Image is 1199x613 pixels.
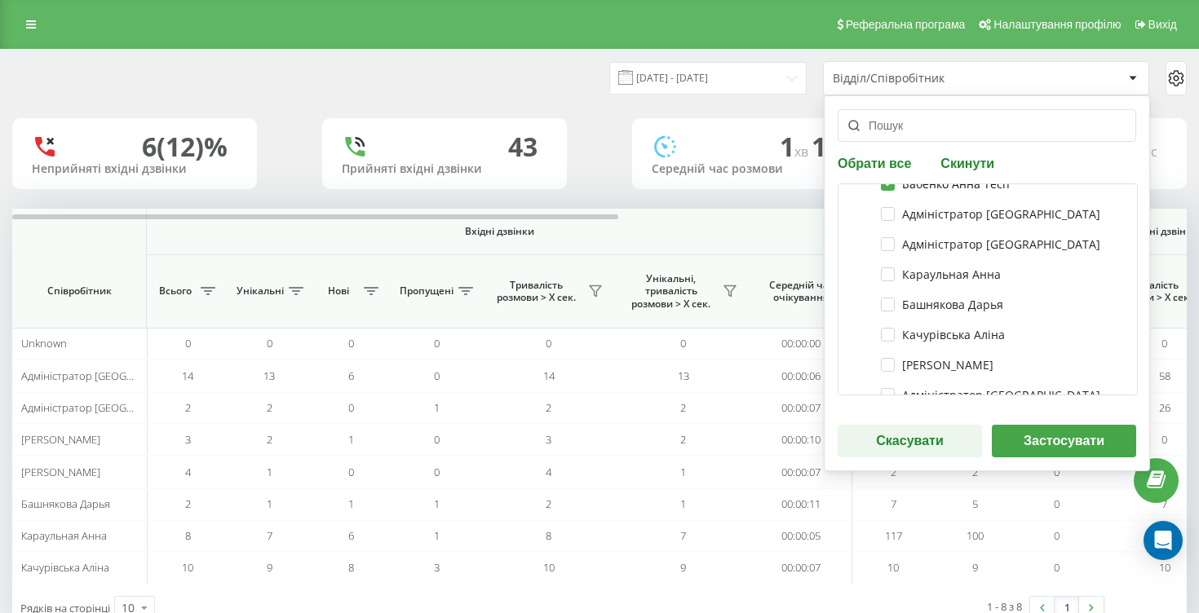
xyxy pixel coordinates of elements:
[142,131,228,162] div: 6 (12)%
[881,298,1003,311] label: Башнякова Дарья
[1161,336,1167,351] span: 0
[838,425,982,457] button: Скасувати
[750,328,852,359] td: 00:00:00
[267,528,272,543] span: 7
[881,237,1100,251] label: Адміністратор [GEOGRAPHIC_DATA]
[434,368,440,383] span: 0
[21,496,110,511] span: Башнякова Дарья
[680,336,686,351] span: 0
[182,560,193,575] span: 10
[1161,496,1167,511] span: 7
[750,488,852,520] td: 00:00:11
[972,465,978,479] span: 2
[21,368,196,383] span: Адміністратор [GEOGRAPHIC_DATA]
[26,284,132,298] span: Співробітник
[155,284,196,298] span: Всього
[1054,496,1060,511] span: 0
[348,400,354,415] span: 0
[489,279,583,304] span: Тривалість розмови > Х сек.
[1159,368,1170,383] span: 58
[546,496,551,511] span: 2
[348,368,354,383] span: 6
[881,358,993,372] label: [PERSON_NAME]
[237,284,284,298] span: Унікальні
[887,560,899,575] span: 10
[543,560,555,575] span: 10
[267,560,272,575] span: 9
[1159,400,1170,415] span: 26
[794,143,812,161] span: хв
[812,129,847,164] span: 18
[881,267,1001,281] label: Караульная Анна
[846,18,966,31] span: Реферальна програма
[21,400,196,415] span: Адміністратор [GEOGRAPHIC_DATA]
[680,496,686,511] span: 1
[267,336,272,351] span: 0
[750,392,852,424] td: 00:00:07
[400,284,453,298] span: Пропущені
[993,18,1121,31] span: Налаштування профілю
[182,368,193,383] span: 14
[891,465,896,479] span: 2
[508,131,538,162] div: 43
[21,465,100,479] span: [PERSON_NAME]
[838,155,916,170] button: Обрати все
[936,155,999,170] button: Скинути
[434,465,440,479] span: 0
[267,400,272,415] span: 2
[652,162,857,176] div: Середній час розмови
[434,528,440,543] span: 1
[185,496,191,511] span: 2
[1054,528,1060,543] span: 0
[185,432,191,447] span: 3
[185,465,191,479] span: 4
[750,520,852,552] td: 00:00:05
[546,400,551,415] span: 2
[546,465,551,479] span: 4
[881,177,1010,191] label: Бабенко Анна Tech
[185,400,191,415] span: 2
[680,432,686,447] span: 2
[348,560,354,575] span: 8
[881,388,1100,402] label: Адміністратор [GEOGRAPHIC_DATA]
[546,528,551,543] span: 8
[881,207,1100,221] label: Адміністратор [GEOGRAPHIC_DATA]
[348,496,354,511] span: 1
[185,528,191,543] span: 8
[267,465,272,479] span: 1
[1148,18,1177,31] span: Вихід
[885,528,902,543] span: 117
[21,528,107,543] span: Караульная Анна
[833,72,1028,86] div: Відділ/Співробітник
[972,560,978,575] span: 9
[881,328,1005,342] label: Качурівська Аліна
[763,279,839,304] span: Середній час очікування
[267,432,272,447] span: 2
[680,528,686,543] span: 7
[543,368,555,383] span: 14
[1159,560,1170,575] span: 10
[1105,279,1199,304] span: Тривалість розмови > Х сек.
[434,400,440,415] span: 1
[263,368,275,383] span: 13
[1144,521,1183,560] div: Open Intercom Messenger
[21,560,109,575] span: Качурівська Аліна
[434,336,440,351] span: 0
[1054,560,1060,575] span: 0
[750,552,852,584] td: 00:00:07
[348,528,354,543] span: 6
[1151,143,1157,161] span: c
[750,456,852,487] td: 00:00:07
[546,336,551,351] span: 0
[434,432,440,447] span: 0
[680,465,686,479] span: 1
[185,336,191,351] span: 0
[267,496,272,511] span: 1
[348,465,354,479] span: 0
[680,560,686,575] span: 9
[780,129,812,164] span: 1
[348,336,354,351] span: 0
[967,528,984,543] span: 100
[21,336,67,351] span: Unknown
[546,432,551,447] span: 3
